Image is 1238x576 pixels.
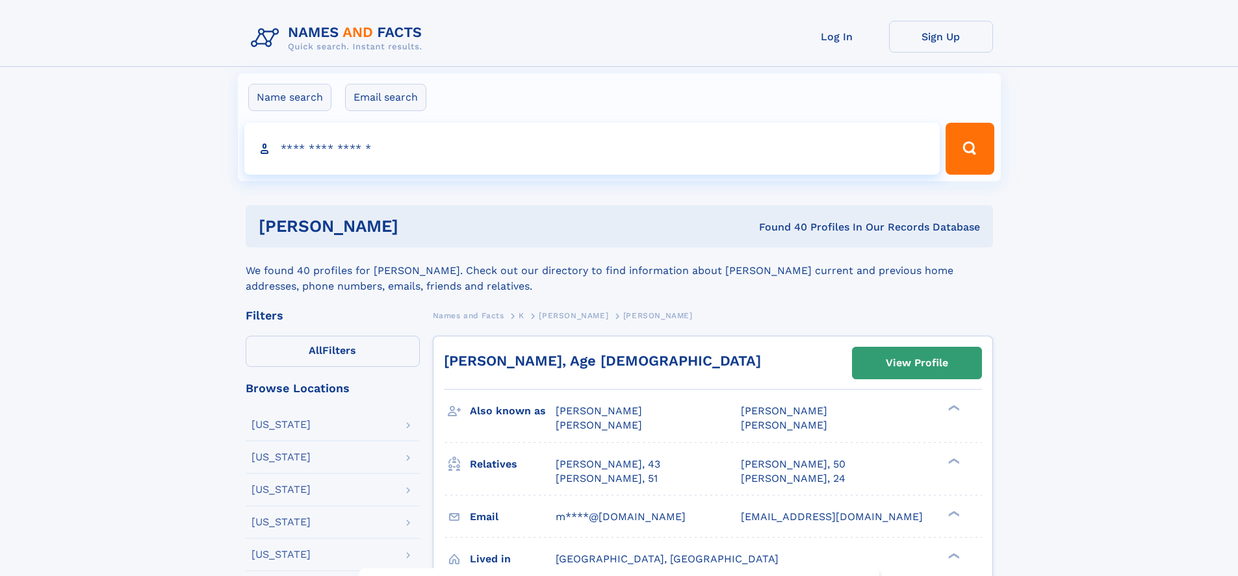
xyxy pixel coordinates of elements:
h3: Relatives [470,453,556,475]
a: [PERSON_NAME] [539,307,608,323]
span: [PERSON_NAME] [623,311,693,320]
label: Name search [248,84,331,111]
div: We found 40 profiles for [PERSON_NAME]. Check out our directory to find information about [PERSON... [246,247,993,294]
a: [PERSON_NAME], 43 [556,457,660,471]
div: [US_STATE] [251,452,311,462]
input: search input [244,123,940,175]
span: [PERSON_NAME] [539,311,608,320]
a: View Profile [853,347,981,379]
span: K [519,311,524,320]
div: [US_STATE] [251,484,311,495]
h3: Email [470,506,556,528]
a: [PERSON_NAME], 51 [556,471,658,486]
h1: [PERSON_NAME] [259,218,579,234]
span: [PERSON_NAME] [741,419,827,431]
h3: Also known as [470,400,556,422]
a: [PERSON_NAME], Age [DEMOGRAPHIC_DATA] [444,353,761,369]
a: [PERSON_NAME], 24 [741,471,845,486]
a: Names and Facts [433,307,504,323]
label: Filters [246,336,420,367]
span: [GEOGRAPHIC_DATA], [GEOGRAPHIC_DATA] [556,553,779,565]
span: [PERSON_NAME] [556,419,642,431]
div: View Profile [886,348,948,378]
div: ❯ [945,457,961,465]
button: Search Button [946,123,994,175]
span: All [309,344,322,357]
div: ❯ [945,509,961,518]
div: Filters [246,310,420,321]
div: Browse Locations [246,382,420,394]
a: [PERSON_NAME], 50 [741,457,845,471]
span: [PERSON_NAME] [741,405,827,417]
div: Found 40 Profiles In Our Records Database [578,220,980,234]
span: [PERSON_NAME] [556,405,642,417]
a: Log In [785,21,889,53]
img: Logo Names and Facts [246,21,433,56]
a: Sign Up [889,21,993,53]
div: [US_STATE] [251,549,311,560]
div: [US_STATE] [251,517,311,527]
label: Email search [345,84,426,111]
h3: Lived in [470,548,556,570]
a: K [519,307,524,323]
div: ❯ [945,404,961,412]
div: [US_STATE] [251,419,311,430]
span: [EMAIL_ADDRESS][DOMAIN_NAME] [741,510,923,523]
div: ❯ [945,551,961,560]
